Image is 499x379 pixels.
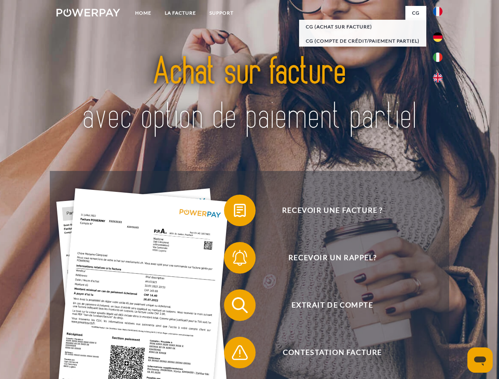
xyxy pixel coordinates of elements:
[235,289,429,321] span: Extrait de compte
[433,73,443,83] img: en
[235,242,429,274] span: Recevoir un rappel?
[235,337,429,368] span: Contestation Facture
[433,7,443,16] img: fr
[224,242,429,274] button: Recevoir un rappel?
[299,20,426,34] a: CG (achat sur facture)
[230,295,250,315] img: qb_search.svg
[230,343,250,362] img: qb_warning.svg
[433,53,443,62] img: it
[405,6,426,20] a: CG
[224,195,429,226] button: Recevoir une facture ?
[158,6,203,20] a: LA FACTURE
[467,347,493,373] iframe: Bouton de lancement de la fenêtre de messagerie
[230,201,250,220] img: qb_bill.svg
[235,195,429,226] span: Recevoir une facture ?
[230,248,250,268] img: qb_bell.svg
[433,32,443,42] img: de
[299,34,426,48] a: CG (Compte de crédit/paiement partiel)
[203,6,240,20] a: Support
[224,337,429,368] button: Contestation Facture
[56,9,120,17] img: logo-powerpay-white.svg
[128,6,158,20] a: Home
[224,289,429,321] button: Extrait de compte
[75,38,424,151] img: title-powerpay_fr.svg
